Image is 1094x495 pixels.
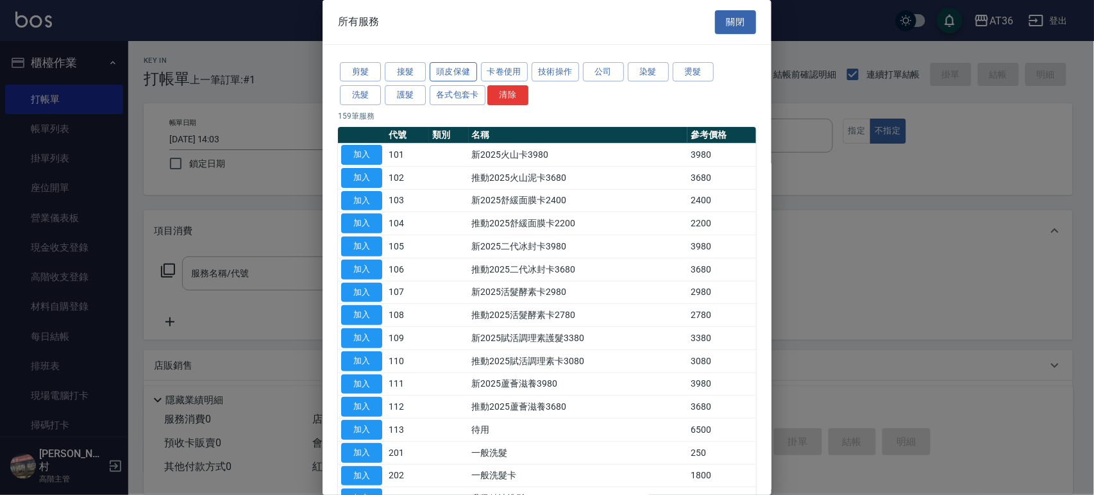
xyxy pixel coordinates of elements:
[340,85,381,105] button: 洗髮
[469,258,687,281] td: 推動2025二代冰封卡3680
[687,419,756,442] td: 6500
[430,62,477,82] button: 頭皮保健
[687,464,756,487] td: 1800
[341,237,382,256] button: 加入
[385,281,429,304] td: 107
[487,85,528,105] button: 清除
[338,110,756,122] p: 159 筆服務
[628,62,669,82] button: 染髮
[341,145,382,165] button: 加入
[687,373,756,396] td: 3980
[385,62,426,82] button: 接髮
[341,374,382,394] button: 加入
[469,281,687,304] td: 新2025活髮酵素卡2980
[469,166,687,189] td: 推動2025火山泥卡3680
[341,191,382,211] button: 加入
[385,349,429,373] td: 110
[385,396,429,419] td: 112
[385,327,429,350] td: 109
[687,189,756,212] td: 2400
[687,212,756,235] td: 2200
[715,10,756,34] button: 關閉
[385,235,429,258] td: 105
[687,304,756,327] td: 2780
[469,419,687,442] td: 待用
[687,166,756,189] td: 3680
[469,349,687,373] td: 推動2025賦活調理素卡3080
[687,144,756,167] td: 3980
[469,144,687,167] td: 新2025火山卡3980
[341,214,382,233] button: 加入
[469,189,687,212] td: 新2025舒緩面膜卡2400
[341,305,382,325] button: 加入
[385,166,429,189] td: 102
[341,168,382,188] button: 加入
[481,62,528,82] button: 卡卷使用
[385,85,426,105] button: 護髮
[385,419,429,442] td: 113
[687,127,756,144] th: 參考價格
[385,304,429,327] td: 108
[385,127,429,144] th: 代號
[687,396,756,419] td: 3680
[385,373,429,396] td: 111
[687,258,756,281] td: 3680
[341,351,382,371] button: 加入
[385,144,429,167] td: 101
[341,420,382,440] button: 加入
[673,62,714,82] button: 燙髮
[341,466,382,486] button: 加入
[687,349,756,373] td: 3080
[687,441,756,464] td: 250
[532,62,579,82] button: 技術操作
[341,328,382,348] button: 加入
[385,464,429,487] td: 202
[338,15,379,28] span: 所有服務
[687,235,756,258] td: 3980
[340,62,381,82] button: 剪髮
[341,397,382,417] button: 加入
[385,189,429,212] td: 103
[469,212,687,235] td: 推動2025舒緩面膜卡2200
[341,443,382,463] button: 加入
[429,127,469,144] th: 類別
[341,260,382,280] button: 加入
[469,304,687,327] td: 推動2025活髮酵素卡2780
[469,327,687,350] td: 新2025賦活調理素護髮3380
[385,212,429,235] td: 104
[687,327,756,350] td: 3380
[469,464,687,487] td: 一般洗髮卡
[687,281,756,304] td: 2980
[341,283,382,303] button: 加入
[469,373,687,396] td: 新2025蘆薈滋養3980
[469,127,687,144] th: 名稱
[385,441,429,464] td: 201
[583,62,624,82] button: 公司
[469,396,687,419] td: 推動2025蘆薈滋養3680
[430,85,485,105] button: 各式包套卡
[385,258,429,281] td: 106
[469,441,687,464] td: 一般洗髮
[469,235,687,258] td: 新2025二代冰封卡3980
